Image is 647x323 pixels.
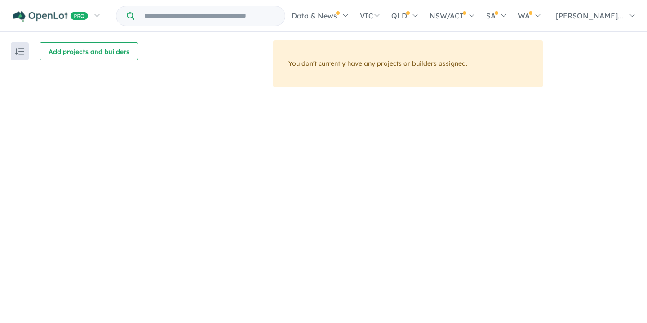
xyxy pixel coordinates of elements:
span: [PERSON_NAME]... [556,11,623,20]
button: Add projects and builders [40,42,138,60]
img: Openlot PRO Logo White [13,11,88,22]
input: Try estate name, suburb, builder or developer [136,6,283,26]
img: sort.svg [15,48,24,55]
div: You don't currently have any projects or builders assigned. [273,40,543,87]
